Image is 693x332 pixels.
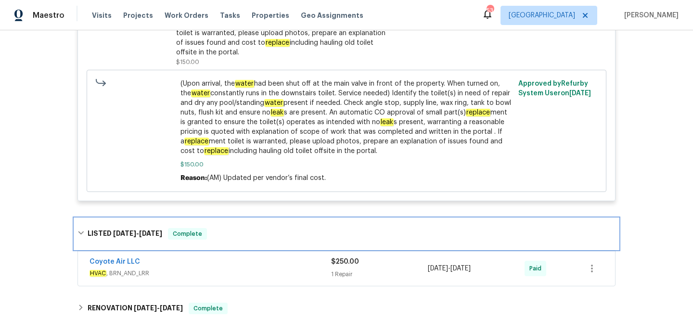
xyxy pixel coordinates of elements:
span: Maestro [33,11,64,20]
span: [GEOGRAPHIC_DATA] [509,11,575,20]
em: replace [265,39,290,47]
span: [DATE] [569,90,591,97]
span: [DATE] [113,230,136,237]
span: (Upon arrival, the had been shut off at the main valve in front of the property. When turned on, ... [180,79,513,156]
em: replace [204,147,229,155]
span: Approved by Refurby System User on [518,80,591,97]
em: water [264,99,283,107]
em: water [191,89,210,97]
em: water [235,80,254,88]
em: replace [466,109,490,116]
em: HVAC [90,270,106,277]
div: RENOVATION [DATE]-[DATE]Complete [75,297,618,320]
span: - [134,305,183,311]
span: Tasks [220,12,240,19]
span: Reason: [180,175,207,181]
span: Geo Assignments [301,11,363,20]
span: Projects [123,11,153,20]
div: LISTED [DATE]-[DATE]Complete [75,218,618,249]
span: $150.00 [180,160,513,169]
em: replace [184,138,209,145]
span: $150.00 [176,59,199,65]
em: leak [380,118,394,126]
em: leak [270,109,284,116]
span: , BRN_AND_LRR [90,268,331,278]
div: 1 Repair [331,269,428,279]
h6: LISTED [88,228,162,240]
span: $250.00 [331,258,359,265]
span: Visits [92,11,112,20]
span: Properties [252,11,289,20]
span: (AM) Updated per vendor’s final cost. [207,175,326,181]
span: - [113,230,162,237]
span: Complete [190,304,227,313]
span: Paid [529,264,545,273]
h6: RENOVATION [88,303,183,314]
a: Coyote Air LLC [90,258,140,265]
span: - [428,264,471,273]
span: [DATE] [139,230,162,237]
span: [DATE] [160,305,183,311]
span: [DATE] [134,305,157,311]
div: 53 [487,6,493,15]
span: Complete [169,229,206,239]
span: [DATE] [428,265,448,272]
span: [DATE] [450,265,471,272]
span: [PERSON_NAME] [620,11,679,20]
span: Work Orders [165,11,208,20]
